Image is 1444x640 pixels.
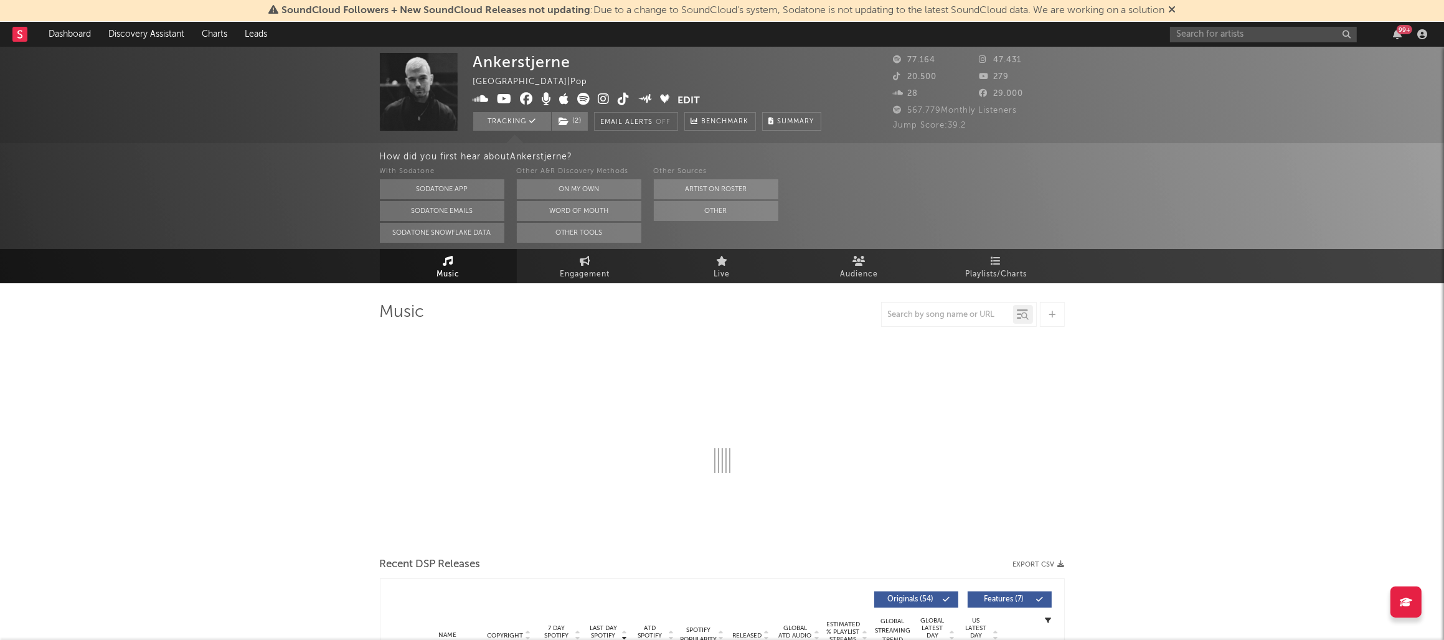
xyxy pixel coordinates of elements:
[791,249,928,283] a: Audience
[551,112,588,131] span: ( 2 )
[281,6,1164,16] span: : Due to a change to SoundCloud's system, Sodatone is not updating to the latest SoundCloud data....
[714,267,730,282] span: Live
[517,179,641,199] button: On My Own
[380,201,504,221] button: Sodatone Emails
[894,73,937,81] span: 20.500
[380,249,517,283] a: Music
[552,112,588,131] button: (2)
[894,56,936,64] span: 77.164
[654,164,778,179] div: Other Sources
[380,557,481,572] span: Recent DSP Releases
[380,164,504,179] div: With Sodatone
[965,267,1027,282] span: Playlists/Charts
[193,22,236,47] a: Charts
[473,53,571,71] div: Ankerstjerne
[968,591,1052,608] button: Features(7)
[236,22,276,47] a: Leads
[517,223,641,243] button: Other Tools
[654,249,791,283] a: Live
[654,201,778,221] button: Other
[762,112,821,131] button: Summary
[380,179,504,199] button: Sodatone App
[979,90,1023,98] span: 29.000
[656,119,671,126] em: Off
[1168,6,1176,16] span: Dismiss
[677,93,700,108] button: Edit
[1013,561,1065,568] button: Export CSV
[979,56,1021,64] span: 47.431
[882,310,1013,320] input: Search by song name or URL
[281,6,590,16] span: SoundCloud Followers + New SoundCloud Releases not updating
[684,112,756,131] a: Benchmark
[594,112,678,131] button: Email AlertsOff
[894,121,966,129] span: Jump Score: 39.2
[437,267,460,282] span: Music
[560,267,610,282] span: Engagement
[418,631,478,640] div: Name
[40,22,100,47] a: Dashboard
[882,596,940,603] span: Originals ( 54 )
[1393,29,1402,39] button: 99+
[979,73,1009,81] span: 279
[1170,27,1357,42] input: Search for artists
[473,75,602,90] div: [GEOGRAPHIC_DATA] | Pop
[733,632,762,639] span: Released
[778,118,814,125] span: Summary
[894,106,1017,115] span: 567.779 Monthly Listeners
[487,632,523,639] span: Copyright
[702,115,749,129] span: Benchmark
[976,596,1033,603] span: Features ( 7 )
[894,90,918,98] span: 28
[517,164,641,179] div: Other A&R Discovery Methods
[1397,25,1412,34] div: 99 +
[380,223,504,243] button: Sodatone Snowflake Data
[473,112,551,131] button: Tracking
[840,267,878,282] span: Audience
[874,591,958,608] button: Originals(54)
[517,249,654,283] a: Engagement
[517,201,641,221] button: Word Of Mouth
[100,22,193,47] a: Discovery Assistant
[654,179,778,199] button: Artist on Roster
[928,249,1065,283] a: Playlists/Charts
